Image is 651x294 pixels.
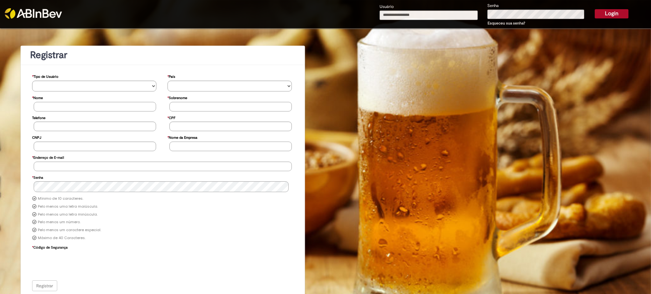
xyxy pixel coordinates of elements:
a: Esqueceu sua senha? [488,21,525,26]
label: Senha [32,172,43,182]
label: Sobrenome [168,93,187,102]
label: Pelo menos uma letra maiúscula. [38,204,98,209]
h1: Registrar [30,50,295,60]
label: Endereço de E-mail [32,152,64,162]
iframe: reCAPTCHA [34,251,130,276]
label: Pelo menos um número. [38,220,80,225]
label: Telefone [32,113,45,122]
label: Nome [32,93,43,102]
label: Nome da Empresa [168,132,197,142]
label: Mínimo de 10 caracteres. [38,196,83,201]
label: Tipo de Usuário [32,71,58,81]
label: Pelo menos uma letra minúscula. [38,212,98,217]
label: Pelo menos um caractere especial. [38,228,101,233]
label: País [168,71,175,81]
button: Login [595,9,628,18]
label: Senha [487,3,499,9]
img: ABInbev-white.png [5,8,62,19]
label: Código de Segurança [32,242,68,251]
label: Máximo de 40 Caracteres. [38,236,86,241]
label: CNPJ [32,132,41,142]
label: CPF [168,113,175,122]
label: Usuário [380,4,394,10]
